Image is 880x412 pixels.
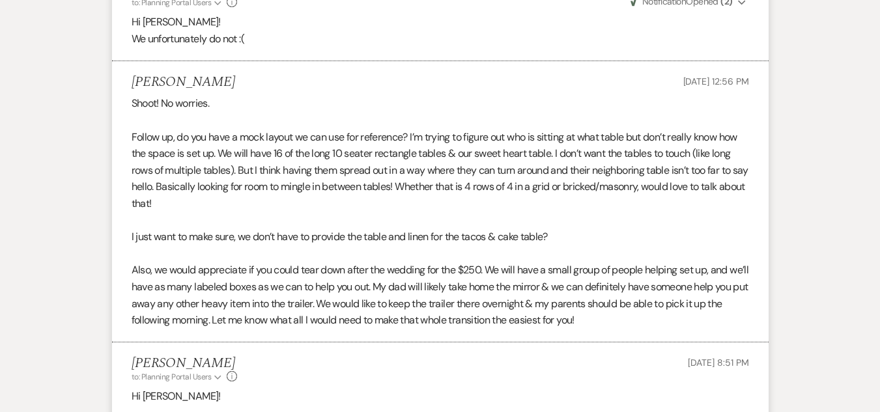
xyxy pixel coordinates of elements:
[132,371,224,383] button: to: Planning Portal Users
[132,74,235,90] h5: [PERSON_NAME]
[132,388,749,405] p: Hi [PERSON_NAME]!
[132,372,212,382] span: to: Planning Portal Users
[132,262,749,328] p: Also, we would appreciate if you could tear down after the wedding for the $250. We will have a s...
[132,129,749,212] p: Follow up, do you have a mock layout we can use for reference? I’m trying to figure out who is si...
[132,355,238,372] h5: [PERSON_NAME]
[132,31,749,48] p: We unfortunately do not :(
[132,95,749,112] p: Shoot! No worries.
[683,76,749,87] span: [DATE] 12:56 PM
[132,228,749,245] p: I just want to make sure, we don’t have to provide the table and linen for the tacos & cake table?
[132,14,749,31] p: Hi [PERSON_NAME]!
[688,357,748,368] span: [DATE] 8:51 PM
